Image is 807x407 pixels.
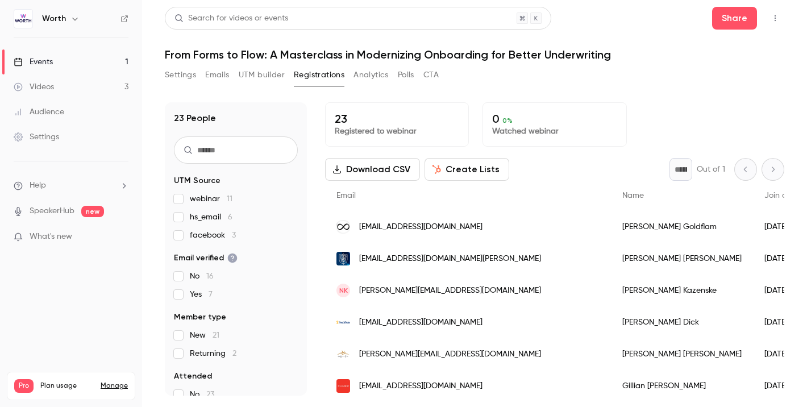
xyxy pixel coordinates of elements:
span: Help [30,180,46,192]
div: Videos [14,81,54,93]
span: new [81,206,104,217]
span: [EMAIL_ADDRESS][DOMAIN_NAME][PERSON_NAME] [359,253,541,265]
p: 0 [492,112,617,126]
span: No [190,271,214,282]
span: Attended [174,371,212,382]
button: Create Lists [425,158,509,181]
h1: From Forms to Flow: A Masterclass in Modernizing Onboarding for Better Underwriting [165,48,784,61]
button: Polls [398,66,414,84]
span: 16 [206,272,214,280]
div: [PERSON_NAME] Goldflam [611,211,753,243]
span: hs_email [190,211,232,223]
button: Emails [205,66,229,84]
button: Registrations [294,66,344,84]
span: 23 [206,391,214,398]
p: 23 [335,112,459,126]
span: 2 [232,350,236,358]
div: [PERSON_NAME] [PERSON_NAME] [611,338,753,370]
span: [EMAIL_ADDRESS][DOMAIN_NAME] [359,380,482,392]
img: Worth [14,10,32,28]
span: 6 [228,213,232,221]
span: No [190,389,214,400]
div: [PERSON_NAME] Kazenske [611,275,753,306]
li: help-dropdown-opener [14,180,128,192]
img: student.hult.edu [336,252,350,265]
div: [PERSON_NAME] [PERSON_NAME] [611,243,753,275]
span: What's new [30,231,72,243]
button: Download CSV [325,158,420,181]
span: webinar [190,193,232,205]
div: Settings [14,131,59,143]
img: copperfin.ca [336,347,350,361]
a: Manage [101,381,128,391]
button: Analytics [353,66,389,84]
p: Registered to webinar [335,126,459,137]
span: [PERSON_NAME][EMAIL_ADDRESS][DOMAIN_NAME] [359,285,541,297]
h1: 23 People [174,111,216,125]
button: Settings [165,66,196,84]
span: Returning [190,348,236,359]
span: 7 [209,290,213,298]
div: [PERSON_NAME] Dick [611,306,753,338]
div: Audience [14,106,64,118]
div: Search for videos or events [174,13,288,24]
span: 11 [227,195,232,203]
span: NK [339,285,348,296]
span: 0 % [502,117,513,124]
p: Out of 1 [697,164,725,175]
span: Name [622,192,644,200]
span: [EMAIL_ADDRESS][DOMAIN_NAME] [359,221,482,233]
span: UTM Source [174,175,221,186]
button: UTM builder [239,66,285,84]
span: 21 [213,331,219,339]
button: CTA [423,66,439,84]
div: Gillian [PERSON_NAME] [611,370,753,402]
div: Events [14,56,53,68]
p: Watched webinar [492,126,617,137]
span: Plan usage [40,381,94,391]
img: chubb.com [336,379,350,393]
span: Yes [190,289,213,300]
span: 3 [232,231,236,239]
span: [EMAIL_ADDRESS][DOMAIN_NAME] [359,317,482,329]
img: platinumbank.com [336,321,350,323]
span: Pro [14,379,34,393]
span: New [190,330,219,341]
span: Email [336,192,356,200]
span: [PERSON_NAME][EMAIL_ADDRESS][DOMAIN_NAME] [359,348,541,360]
span: Join date [764,192,800,200]
h6: Worth [42,13,66,24]
span: Member type [174,312,226,323]
img: cpagame.com [336,220,350,234]
span: Email verified [174,252,238,264]
iframe: Noticeable Trigger [115,232,128,242]
span: facebook [190,230,236,241]
button: Share [712,7,757,30]
a: SpeakerHub [30,205,74,217]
